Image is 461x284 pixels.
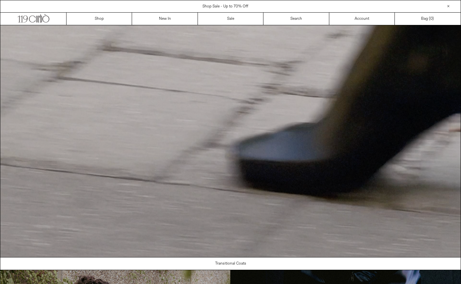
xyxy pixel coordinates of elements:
a: Shop Sale - Up to 70% Off [202,4,248,9]
a: Search [263,13,329,25]
span: ) [430,16,434,22]
video: Your browser does not support the video tag. [0,25,461,257]
a: Transitional Coats [0,257,461,270]
a: Shop [67,13,132,25]
a: Bag () [395,13,460,25]
span: 0 [430,16,432,21]
a: Sale [198,13,263,25]
a: Your browser does not support the video tag. [0,254,461,259]
a: New In [132,13,198,25]
a: Account [329,13,395,25]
